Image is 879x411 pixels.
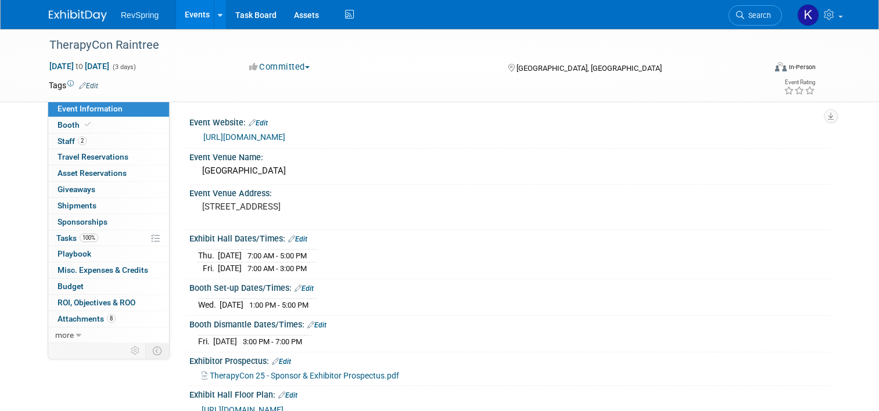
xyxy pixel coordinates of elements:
div: Exhibit Hall Floor Plan: [189,386,830,401]
span: to [74,62,85,71]
span: (3 days) [112,63,136,71]
div: Booth Dismantle Dates/Times: [189,316,830,331]
div: Event Format [702,60,816,78]
div: Event Website: [189,114,830,129]
a: Travel Reservations [48,149,169,165]
a: [URL][DOMAIN_NAME] [203,132,285,142]
div: TherapyCon Raintree [45,35,751,56]
a: Edit [272,358,291,366]
span: Attachments [58,314,116,323]
span: 1:00 PM - 5:00 PM [249,301,308,309]
span: RevSpring [121,10,159,20]
a: Shipments [48,198,169,214]
span: Tasks [56,233,98,243]
button: Committed [245,61,314,73]
div: [GEOGRAPHIC_DATA] [198,162,821,180]
span: Misc. Expenses & Credits [58,265,148,275]
div: Booth Set-up Dates/Times: [189,279,830,294]
div: Event Venue Address: [189,185,830,199]
span: Playbook [58,249,91,258]
a: ROI, Objectives & ROO [48,295,169,311]
a: Booth [48,117,169,133]
a: Attachments8 [48,311,169,327]
td: Personalize Event Tab Strip [125,343,146,358]
a: Edit [79,82,98,90]
span: Giveaways [58,185,95,194]
td: Fri. [198,336,213,348]
td: Wed. [198,299,220,311]
img: Format-Inperson.png [775,62,787,71]
a: Playbook [48,246,169,262]
td: [DATE] [220,299,243,311]
a: TherapyCon 25 - Sponsor & Exhibitor Prospectus.pdf [202,371,399,380]
td: Tags [49,80,98,91]
a: Edit [295,284,314,293]
a: Giveaways [48,182,169,197]
div: Exhibitor Prospectus: [189,352,830,367]
span: Booth [58,120,93,129]
span: 3:00 PM - 7:00 PM [243,337,302,346]
span: more [55,330,74,340]
a: Misc. Expenses & Credits [48,262,169,278]
td: Toggle Event Tabs [146,343,170,358]
span: [GEOGRAPHIC_DATA], [GEOGRAPHIC_DATA] [516,64,662,73]
span: 2 [78,136,87,145]
a: Tasks100% [48,230,169,246]
a: Asset Reservations [48,165,169,181]
div: Event Rating [784,80,815,85]
a: Edit [278,391,297,399]
td: [DATE] [218,250,242,262]
a: more [48,327,169,343]
a: Edit [307,321,327,329]
td: Fri. [198,262,218,275]
span: Budget [58,282,84,291]
td: Thu. [198,250,218,262]
td: [DATE] [213,336,237,348]
a: Edit [249,119,268,127]
span: ROI, Objectives & ROO [58,298,135,307]
a: Event Information [48,101,169,117]
span: Sponsorships [58,217,107,226]
a: Staff2 [48,134,169,149]
a: Sponsorships [48,214,169,230]
a: Budget [48,279,169,294]
span: [DATE] [DATE] [49,61,110,71]
div: In-Person [788,63,816,71]
img: Kelsey Culver [797,4,819,26]
img: ExhibitDay [49,10,107,21]
a: Edit [288,235,307,243]
a: Search [729,5,782,26]
span: 100% [80,233,98,242]
span: Travel Reservations [58,152,128,161]
pre: [STREET_ADDRESS] [202,201,444,212]
span: 7:00 AM - 5:00 PM [247,251,307,260]
span: Event Information [58,104,123,113]
span: Staff [58,136,87,146]
span: 8 [107,314,116,323]
span: TherapyCon 25 - Sponsor & Exhibitor Prospectus.pdf [210,371,399,380]
i: Booth reservation complete [85,121,91,128]
span: Shipments [58,201,96,210]
span: Asset Reservations [58,168,127,178]
div: Event Venue Name: [189,149,830,163]
td: [DATE] [218,262,242,275]
span: Search [744,11,771,20]
div: Exhibit Hall Dates/Times: [189,230,830,245]
span: 7:00 AM - 3:00 PM [247,264,307,273]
